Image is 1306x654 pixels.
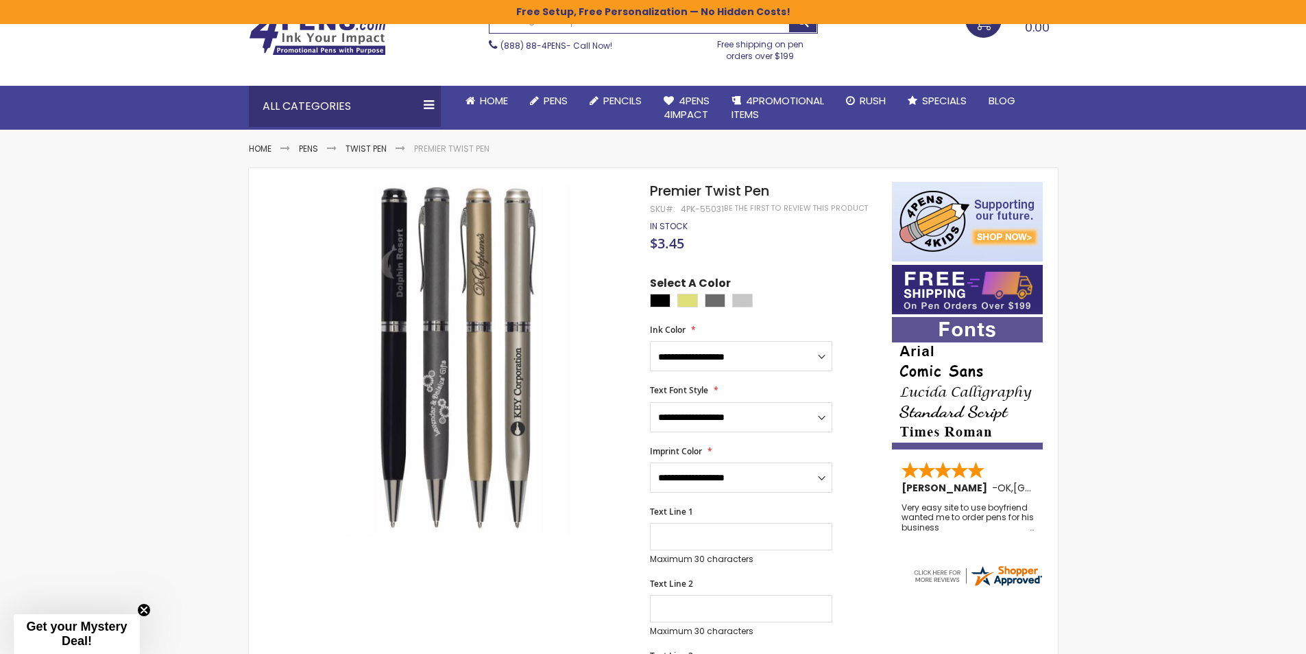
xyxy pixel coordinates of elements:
p: Maximum 30 characters [650,554,832,565]
div: Grey [705,294,725,307]
span: Blog [989,93,1015,108]
img: font-personalization-examples [892,317,1043,449]
div: Gold [677,294,698,307]
img: Free shipping on orders over $199 [892,265,1043,314]
img: 4Pens Custom Pens and Promotional Products [249,12,386,56]
a: Pens [519,86,579,116]
span: Pens [544,93,568,108]
span: Premier Twist Pen [650,181,769,200]
span: - Call Now! [500,40,612,51]
a: Twist Pen [346,143,387,154]
div: Silver [732,294,753,307]
span: 4PROMOTIONAL ITEMS [731,93,824,121]
a: Rush [835,86,897,116]
div: 4PK-55031 [681,204,724,215]
div: Black [650,294,670,307]
span: Imprint Color [650,445,702,457]
span: $3.45 [650,234,684,253]
a: 4Pens4impact [653,86,721,130]
span: - , [992,481,1114,495]
span: 0.00 [1025,19,1050,36]
span: [PERSON_NAME] [902,481,992,495]
a: Be the first to review this product [724,203,868,213]
span: [GEOGRAPHIC_DATA] [1013,481,1114,495]
span: Home [480,93,508,108]
img: 4pens.com widget logo [912,563,1043,588]
span: Text Line 1 [650,506,693,517]
div: Very easy site to use boyfriend wanted me to order pens for his business [902,503,1035,533]
div: Free shipping on pen orders over $199 [703,34,818,61]
a: Home [455,86,519,116]
span: In stock [650,220,688,232]
a: (888) 88-4PENS [500,40,566,51]
a: Pens [299,143,318,154]
a: Pencils [579,86,653,116]
p: Maximum 30 characters [650,626,832,637]
a: 4pens.com certificate URL [912,579,1043,591]
div: Get your Mystery Deal!Close teaser [14,614,140,654]
a: Specials [897,86,978,116]
span: OK [997,481,1011,495]
span: Text Line 2 [650,578,693,589]
img: Premier Twist Pen [276,180,632,537]
span: 4Pens 4impact [664,93,710,121]
div: Availability [650,221,688,232]
a: Blog [978,86,1026,116]
span: Specials [922,93,967,108]
div: All Categories [249,86,441,127]
span: Select A Color [650,276,731,294]
a: 4PROMOTIONALITEMS [721,86,835,130]
button: Close teaser [137,603,151,617]
a: Home [249,143,271,154]
strong: SKU [650,203,675,215]
span: Ink Color [650,324,686,336]
span: Pencils [603,93,642,108]
img: 4pens 4 kids [892,182,1043,261]
span: Rush [860,93,886,108]
li: Premier Twist Pen [414,143,489,154]
span: Get your Mystery Deal! [26,620,127,648]
span: Text Font Style [650,384,708,396]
